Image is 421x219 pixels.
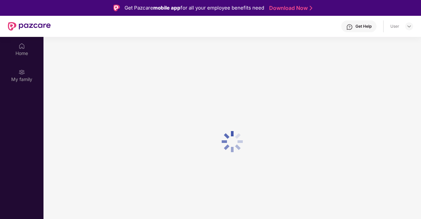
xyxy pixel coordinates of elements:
img: Logo [113,5,120,11]
img: Stroke [310,5,312,12]
img: New Pazcare Logo [8,22,51,31]
strong: mobile app [153,5,181,11]
div: User [390,24,399,29]
div: Get Help [355,24,372,29]
img: svg+xml;base64,PHN2ZyB3aWR0aD0iMjAiIGhlaWdodD0iMjAiIHZpZXdCb3g9IjAgMCAyMCAyMCIgZmlsbD0ibm9uZSIgeG... [18,69,25,75]
img: svg+xml;base64,PHN2ZyBpZD0iSGVscC0zMngzMiIgeG1sbnM9Imh0dHA6Ly93d3cudzMub3JnLzIwMDAvc3ZnIiB3aWR0aD... [346,24,353,30]
img: svg+xml;base64,PHN2ZyBpZD0iRHJvcGRvd24tMzJ4MzIiIHhtbG5zPSJodHRwOi8vd3d3LnczLm9yZy8yMDAwL3N2ZyIgd2... [407,24,412,29]
a: Download Now [269,5,310,12]
div: Get Pazcare for all your employee benefits need [125,4,264,12]
img: svg+xml;base64,PHN2ZyBpZD0iSG9tZSIgeG1sbnM9Imh0dHA6Ly93d3cudzMub3JnLzIwMDAvc3ZnIiB3aWR0aD0iMjAiIG... [18,43,25,49]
